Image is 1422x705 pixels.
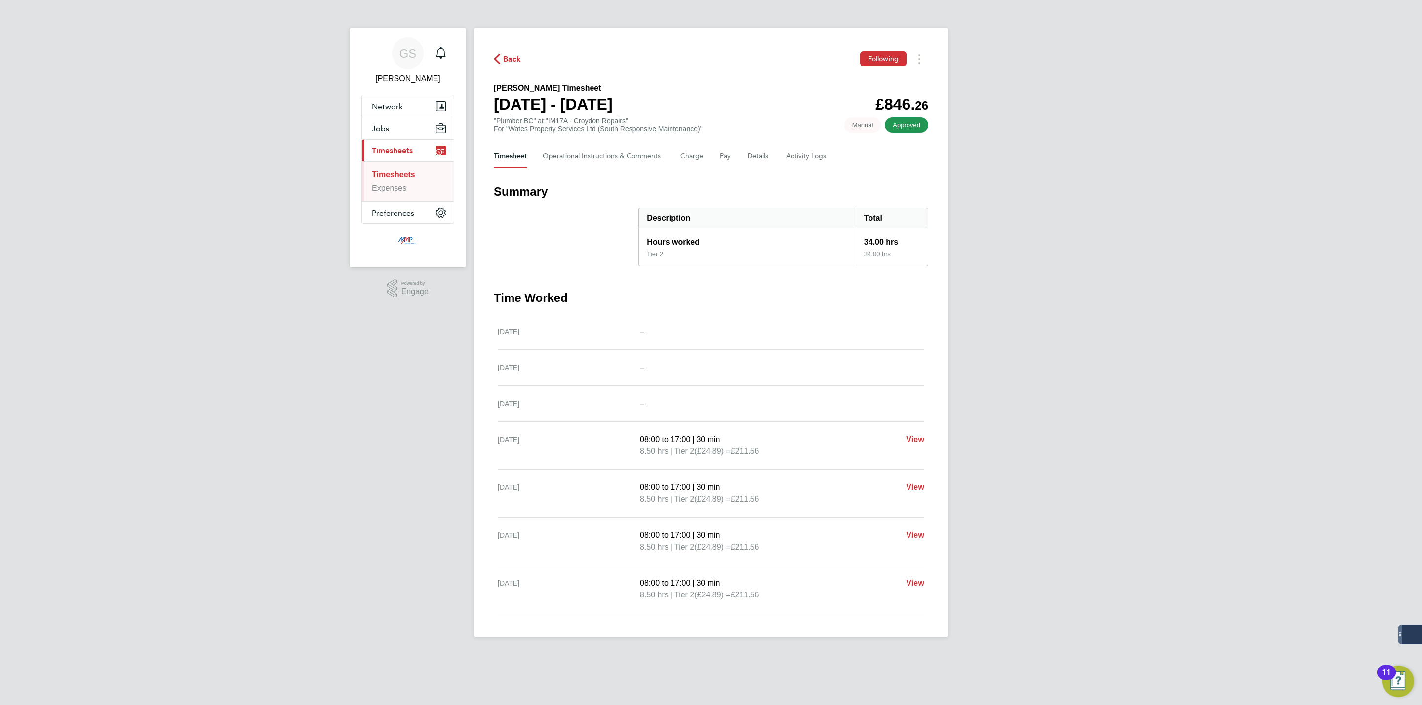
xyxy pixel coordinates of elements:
span: | [671,591,672,599]
span: 30 min [696,483,720,491]
span: 30 min [696,531,720,539]
span: 08:00 to 17:00 [640,435,690,444]
span: Engage [401,288,429,296]
span: This timesheet has been approved. [885,117,928,133]
span: George Stacey [361,73,454,85]
div: 11 [1382,672,1391,685]
span: – [640,327,644,335]
span: | [692,435,694,444]
span: View [906,531,924,539]
span: – [640,363,644,371]
a: View [906,434,924,445]
nav: Main navigation [350,28,466,267]
span: 8.50 hrs [640,495,669,503]
div: Total [856,208,928,228]
a: GS[PERSON_NAME] [361,37,454,85]
span: View [906,483,924,491]
span: 8.50 hrs [640,591,669,599]
h2: [PERSON_NAME] Timesheet [494,82,613,94]
span: Tier 2 [674,493,694,505]
div: [DATE] [498,577,640,601]
div: Tier 2 [647,250,663,258]
span: | [692,531,694,539]
div: [DATE] [498,434,640,457]
span: Preferences [372,208,414,218]
span: | [671,543,672,551]
a: Timesheets [372,170,415,179]
span: (£24.89) = [694,495,730,503]
span: Tier 2 [674,589,694,601]
div: [DATE] [498,362,640,373]
span: 26 [915,99,928,112]
span: | [671,495,672,503]
img: mmpconsultancy-logo-retina.png [394,234,422,250]
span: 30 min [696,435,720,444]
div: [DATE] [498,398,640,409]
span: View [906,579,924,587]
button: Operational Instructions & Comments [543,145,665,168]
span: Tier 2 [674,541,694,553]
div: 34.00 hrs [856,228,928,250]
a: View [906,577,924,589]
span: (£24.89) = [694,447,730,455]
h3: Summary [494,184,928,200]
span: | [671,447,672,455]
span: Network [372,102,403,111]
span: (£24.89) = [694,543,730,551]
a: Go to home page [361,234,454,250]
span: £211.56 [731,591,759,599]
div: Hours worked [639,228,856,250]
span: Timesheets [372,146,413,155]
span: £211.56 [731,543,759,551]
span: – [640,399,644,408]
button: Network [362,95,454,117]
div: For "Wates Property Services Ltd (South Responsive Maintenance)" [494,125,703,133]
span: 8.50 hrs [640,447,669,455]
span: Tier 2 [674,445,694,457]
span: Powered by [401,279,429,288]
span: £211.56 [731,447,759,455]
a: Expenses [372,184,406,192]
span: 08:00 to 17:00 [640,531,690,539]
button: Preferences [362,202,454,223]
div: 34.00 hrs [856,250,928,266]
div: [DATE] [498,326,640,337]
button: Timesheets [362,140,454,161]
span: 08:00 to 17:00 [640,579,690,587]
button: Activity Logs [786,145,828,168]
button: Back [494,53,521,65]
span: £211.56 [731,495,759,503]
span: Jobs [372,124,389,133]
span: | [692,483,694,491]
span: 08:00 to 17:00 [640,483,690,491]
div: Timesheets [362,161,454,201]
app-decimal: £846. [875,95,928,113]
button: Pay [720,145,732,168]
span: GS [399,47,417,60]
h1: [DATE] - [DATE] [494,94,613,114]
button: Jobs [362,117,454,139]
div: [DATE] [498,482,640,505]
button: Charge [680,145,704,168]
span: Back [503,53,521,65]
span: Following [868,54,899,63]
span: | [692,579,694,587]
h3: Time Worked [494,290,928,306]
button: Open Resource Center, 11 new notifications [1382,666,1414,697]
span: 8.50 hrs [640,543,669,551]
button: Timesheet [494,145,527,168]
section: Timesheet [494,184,928,613]
button: Timesheets Menu [910,51,928,67]
a: View [906,482,924,493]
div: Description [639,208,856,228]
span: (£24.89) = [694,591,730,599]
div: "Plumber BC" at "IM17A - Croydon Repairs" [494,117,703,133]
button: Details [748,145,770,168]
span: This timesheet was manually created. [844,117,881,133]
span: View [906,435,924,444]
a: View [906,529,924,541]
a: Powered byEngage [387,279,429,298]
div: Summary [638,208,928,266]
button: Following [860,51,907,66]
span: 30 min [696,579,720,587]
